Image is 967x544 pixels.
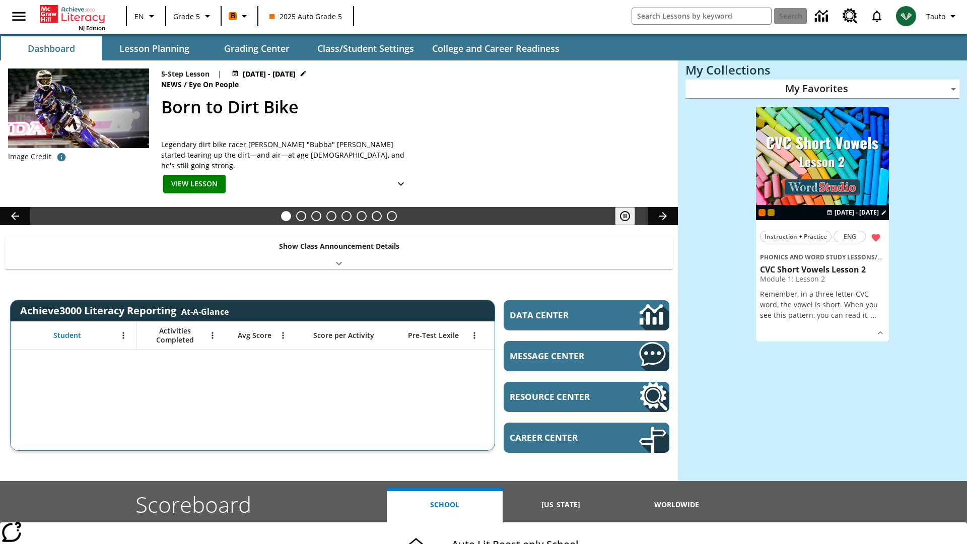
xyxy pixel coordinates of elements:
img: Motocross racer James Stewart flies through the air on his dirt bike. [8,69,149,148]
h3: My Collections [685,63,959,77]
span: Student [53,331,81,340]
button: Lesson carousel, Next [648,207,678,225]
span: Topic: Phonics and Word Study Lessons/CVC Short Vowels [760,251,885,262]
button: Aug 27 - Aug 27 Choose Dates [824,208,889,217]
button: Pause [615,207,635,225]
button: Credit: Rick Scuteri/AP Images [51,148,72,166]
button: Aug 26 - Aug 26 Choose Dates [230,69,309,79]
div: Home [40,3,105,32]
p: Show Class Announcement Details [279,241,399,251]
button: Slide 2 Cars of the Future? [296,211,306,221]
button: Show Details [873,325,888,341]
button: Show Details [391,175,411,193]
button: Dashboard [1,36,102,60]
button: ENG [834,231,866,242]
button: Slide 8 Sleepless in the Animal Kingdom [387,211,397,221]
span: Data Center [510,309,605,321]
span: CVC Short Vowels [877,253,930,261]
button: College and Career Readiness [424,36,568,60]
button: Grade: Grade 5, Select a grade [169,7,218,25]
button: Open Menu [275,328,291,343]
div: Pause [615,207,645,225]
span: / [184,80,187,89]
div: lesson details [756,107,889,342]
span: Grade 5 [173,11,200,22]
div: Legendary dirt bike racer [PERSON_NAME] "Bubba" [PERSON_NAME] started tearing up the dirt—and air... [161,139,413,171]
span: Pre-Test Lexile [408,331,459,340]
input: search field [632,8,771,24]
span: | [218,69,222,79]
p: Remember, in a three letter CVC word, the vowel is short. When you see this pattern, you can read... [760,289,885,320]
span: EN [134,11,144,22]
span: Instruction + Practice [765,231,827,242]
button: Slide 5 Pre-release lesson [341,211,352,221]
p: Image Credit [8,152,51,162]
button: Open Menu [205,328,220,343]
a: Resource Center, Will open in new tab [504,382,669,412]
span: Activities Completed [142,326,208,345]
div: My Favorites [685,80,959,99]
button: Class/Student Settings [309,36,422,60]
button: Grading Center [206,36,307,60]
span: Message Center [510,350,609,362]
span: Score per Activity [313,331,374,340]
span: Achieve3000 Literacy Reporting [20,304,229,317]
span: Avg Score [238,331,271,340]
span: Phonics and Word Study Lessons [760,253,875,261]
button: Slide 7 Making a Difference for the Planet [372,211,382,221]
button: Remove from Favorites [867,229,885,247]
a: Home [40,4,105,24]
button: Profile/Settings [922,7,963,25]
span: 2025 Auto Grade 5 [269,11,342,22]
span: [DATE] - [DATE] [835,208,879,217]
span: ENG [844,231,856,242]
span: Eye On People [189,79,241,90]
span: [DATE] - [DATE] [243,69,296,79]
button: Slide 4 One Idea, Lots of Hard Work [326,211,336,221]
a: Message Center [504,341,669,371]
a: Notifications [864,3,890,29]
span: Career Center [510,432,609,443]
button: Open side menu [4,2,34,31]
button: Worldwide [619,487,735,522]
button: Select a new avatar [890,3,922,29]
span: News [161,79,184,90]
span: / [875,252,883,261]
a: Data Center [809,3,837,30]
a: Data Center [504,300,669,330]
span: B [231,10,235,22]
a: Resource Center, Will open in new tab [837,3,864,30]
a: Career Center [504,423,669,453]
div: New 2025 class [768,209,775,216]
button: [US_STATE] [503,487,618,522]
button: Open Menu [116,328,131,343]
img: avatar image [896,6,916,26]
button: Boost Class color is orange. Change class color [225,7,254,25]
div: At-A-Glance [181,304,229,317]
button: View Lesson [163,175,226,193]
h2: Born to Dirt Bike [161,94,666,120]
button: Slide 1 Born to Dirt Bike [281,211,291,221]
h3: CVC Short Vowels Lesson 2 [760,264,885,275]
button: School [387,487,503,522]
span: Legendary dirt bike racer James "Bubba" Stewart started tearing up the dirt—and air—at age 4, and... [161,139,413,171]
button: Language: EN, Select a language [130,7,162,25]
button: Slide 6 Career Lesson [357,211,367,221]
span: … [871,310,876,320]
button: Instruction + Practice [760,231,832,242]
p: 5-Step Lesson [161,69,210,79]
button: Slide 3 What's the Big Idea? [311,211,321,221]
button: Open Menu [467,328,482,343]
div: Show Class Announcement Details [5,235,673,269]
span: Tauto [926,11,945,22]
span: Resource Center [510,391,609,402]
div: Current Class [758,209,766,216]
button: Lesson Planning [104,36,204,60]
span: NJ Edition [79,24,105,32]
